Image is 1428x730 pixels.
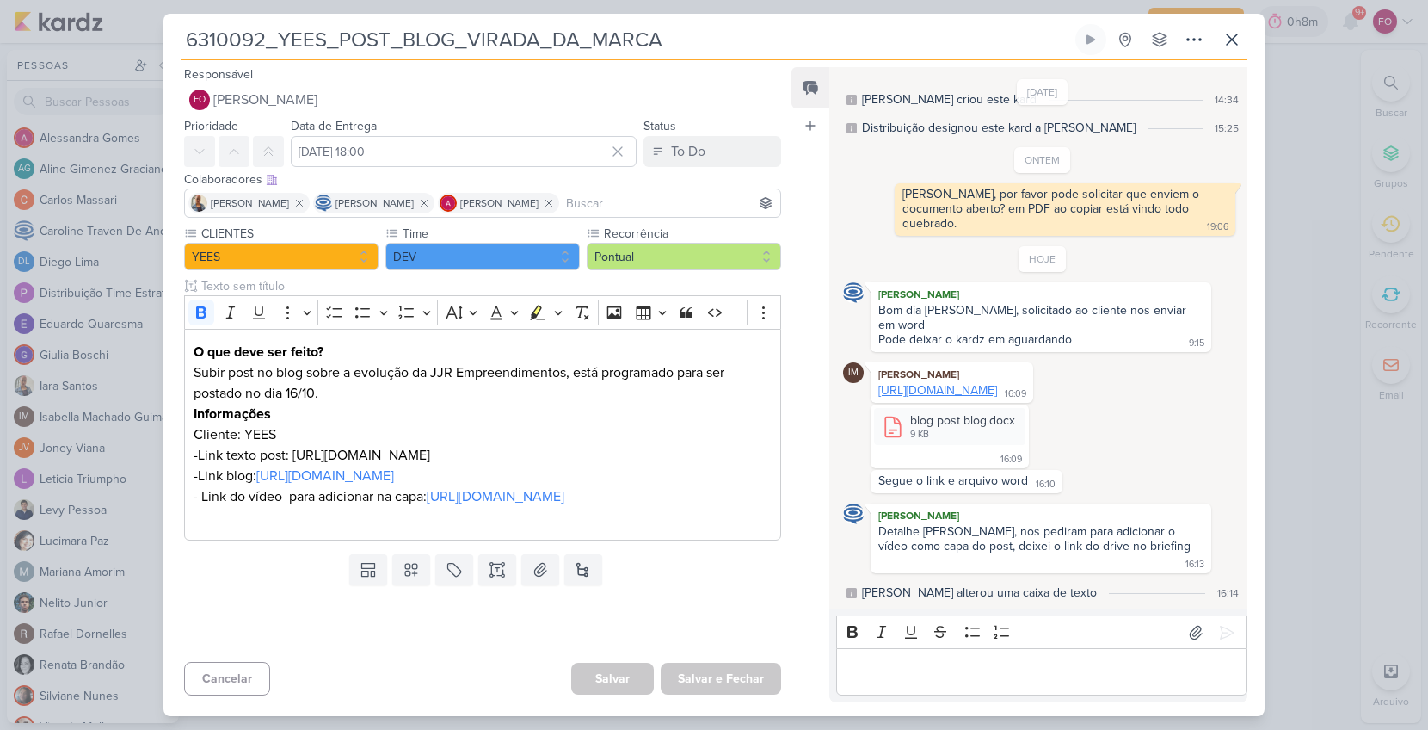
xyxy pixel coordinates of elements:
label: Recorrência [602,225,781,243]
img: Caroline Traven De Andrade [315,195,332,212]
p: Cliente: YEES [194,424,772,445]
span: [PERSON_NAME] [335,195,414,211]
div: Pode deixar o kardz em aguardando [878,332,1072,347]
p: Subir post no blog sobre a evolução da JJR Empreendimentos, está programado para ser postado no d... [194,362,772,404]
label: Responsável [184,67,253,82]
a: [URL][DOMAIN_NAME] [427,488,564,505]
div: Isabella Machado Guimarães [843,362,864,383]
div: blog post blog.docx [874,408,1025,445]
span: [PERSON_NAME] [213,90,317,110]
div: 14:34 [1215,92,1239,108]
label: Time [401,225,580,243]
label: CLIENTES [200,225,379,243]
div: [PERSON_NAME] [874,286,1208,303]
img: Caroline Traven De Andrade [843,504,864,524]
div: To Do [671,141,705,162]
label: Prioridade [184,119,238,133]
input: Kard Sem Título [181,24,1072,55]
img: Caroline Traven De Andrade [843,282,864,303]
p: IM [848,368,859,378]
a: [URL][DOMAIN_NAME] [256,467,394,485]
div: Caroline alterou uma caixa de texto [862,584,1097,602]
label: Status [643,119,676,133]
div: Colaboradores [184,170,781,189]
span: [PERSON_NAME] [460,195,539,211]
p: -Link blog: - Link do vídeo para adicionar na capa: [194,466,772,528]
strong: Informações [194,405,271,423]
div: Segue o link e arquivo word [878,473,1028,488]
div: Detalhe [PERSON_NAME], nos pediram para adicionar o vídeo como capa do post, deixei o link do dri... [878,524,1191,554]
p: FO [194,96,206,105]
div: 9 KB [910,428,1015,442]
img: Iara Santos [190,195,207,212]
div: 16:10 [1036,478,1056,492]
input: Texto sem título [198,277,781,295]
div: Editor editing area: main [836,648,1247,696]
strong: O que deve ser feito? [194,343,323,361]
span: [PERSON_NAME] [211,195,289,211]
input: Select a date [291,136,637,167]
label: Data de Entrega [291,119,377,133]
div: 19:06 [1207,220,1228,234]
div: Editor toolbar [836,616,1247,649]
button: YEES [184,243,379,270]
div: Este log é visível à todos no kard [846,588,857,598]
div: Isabella criou este kard [862,90,1037,108]
div: 16:14 [1217,585,1239,601]
button: Pontual [587,243,781,270]
div: blog post blog.docx [910,411,1015,430]
p: -Link texto post: [URL][DOMAIN_NAME] [194,445,772,466]
div: Fabio Oliveira [189,90,210,110]
div: 16:09 [1005,387,1026,401]
div: Este log é visível à todos no kard [846,95,857,105]
div: Editor toolbar [184,295,781,329]
div: 15:25 [1215,121,1239,136]
div: Distribuição designou este kard a Fabio [862,119,1136,137]
div: Este log é visível à todos no kard [846,123,857,133]
div: Ligar relógio [1084,33,1098,46]
button: Cancelar [184,662,270,696]
div: Editor editing area: main [184,329,781,541]
div: [PERSON_NAME] [874,507,1208,524]
div: Bom dia [PERSON_NAME], solicitado ao cliente nos enviar em word [878,303,1203,332]
div: 16:13 [1185,558,1204,572]
div: [PERSON_NAME] [874,366,1030,383]
div: 16:09 [1000,453,1022,467]
button: FO [PERSON_NAME] [184,84,781,115]
button: To Do [643,136,781,167]
button: DEV [385,243,580,270]
div: 9:15 [1189,337,1204,350]
div: [PERSON_NAME], por favor pode solicitar que enviem o documento aberto? em PDF ao copiar está vind... [902,187,1203,231]
input: Buscar [563,193,777,213]
a: [URL][DOMAIN_NAME] [878,383,997,398]
img: Alessandra Gomes [440,195,457,212]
